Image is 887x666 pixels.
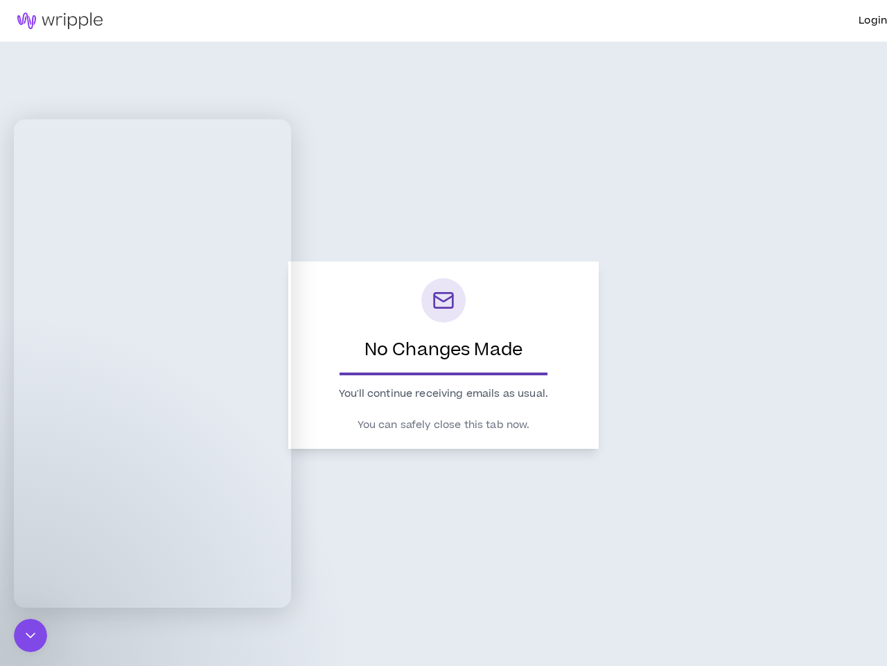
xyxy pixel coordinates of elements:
[305,418,582,432] p: You can safely close this tab now.
[305,386,582,402] p: You'll continue receiving emails as usual.
[14,119,291,608] iframe: Intercom live chat
[859,13,887,28] a: Login
[14,619,47,652] iframe: Intercom live chat
[305,339,582,361] p: No Changes Made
